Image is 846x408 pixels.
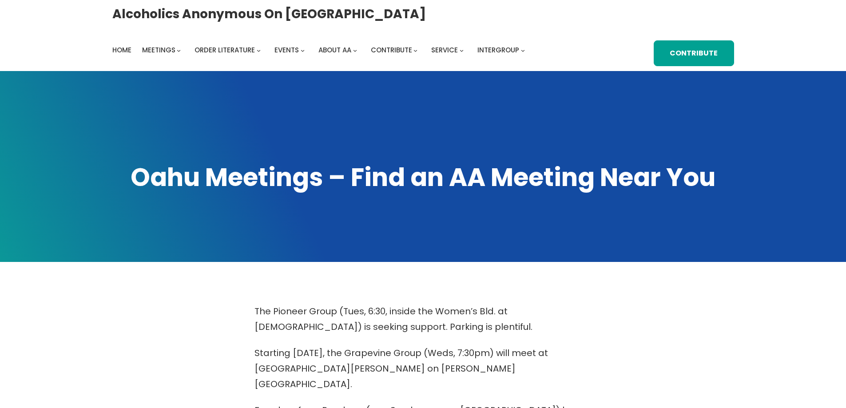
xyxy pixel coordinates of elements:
[477,44,519,56] a: Intergroup
[112,44,528,56] nav: Intergroup
[654,40,734,67] a: Contribute
[142,44,175,56] a: Meetings
[431,44,458,56] a: Service
[177,48,181,52] button: Meetings submenu
[301,48,305,52] button: Events submenu
[460,48,464,52] button: Service submenu
[254,304,592,335] p: The Pioneer Group (Tues, 6:30, inside the Women’s Bld. at [DEMOGRAPHIC_DATA]) is seeking support....
[142,45,175,55] span: Meetings
[112,45,131,55] span: Home
[413,48,417,52] button: Contribute submenu
[431,45,458,55] span: Service
[318,44,351,56] a: About AA
[477,45,519,55] span: Intergroup
[371,44,412,56] a: Contribute
[195,45,255,55] span: Order Literature
[257,48,261,52] button: Order Literature submenu
[353,48,357,52] button: About AA submenu
[318,45,351,55] span: About AA
[371,45,412,55] span: Contribute
[254,345,592,392] p: Starting [DATE], the Grapevine Group (Weds, 7:30pm) will meet at [GEOGRAPHIC_DATA][PERSON_NAME] o...
[112,161,734,194] h1: Oahu Meetings – Find an AA Meeting Near You
[274,44,299,56] a: Events
[274,45,299,55] span: Events
[521,48,525,52] button: Intergroup submenu
[112,44,131,56] a: Home
[112,3,426,25] a: Alcoholics Anonymous on [GEOGRAPHIC_DATA]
